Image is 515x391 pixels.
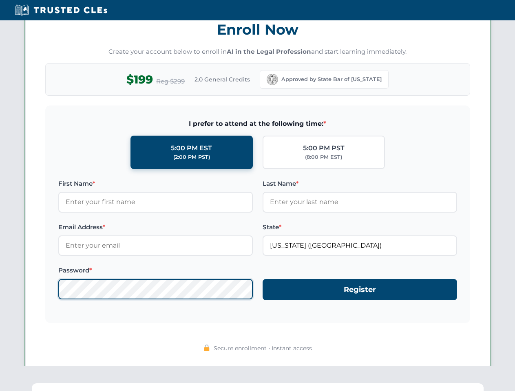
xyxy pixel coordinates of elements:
span: Secure enrollment • Instant access [214,344,312,353]
span: 2.0 General Credits [195,75,250,84]
strong: AI in the Legal Profession [227,48,311,55]
input: Enter your last name [263,192,457,212]
input: Enter your first name [58,192,253,212]
span: Reg $299 [156,77,185,86]
img: California Bar [267,74,278,85]
input: Enter your email [58,235,253,256]
span: Approved by State Bar of [US_STATE] [281,75,382,83]
div: 5:00 PM EST [171,143,212,154]
label: Last Name [263,179,457,189]
input: California (CA) [263,235,457,256]
label: Email Address [58,222,253,232]
label: First Name [58,179,253,189]
div: 5:00 PM PST [303,143,345,154]
button: Register [263,279,457,301]
div: (8:00 PM EST) [305,153,342,161]
span: I prefer to attend at the following time: [58,119,457,129]
img: Trusted CLEs [12,4,110,16]
h3: Enroll Now [45,17,470,42]
span: $199 [126,70,153,89]
div: (2:00 PM PST) [173,153,210,161]
p: Create your account below to enroll in and start learning immediately. [45,47,470,57]
img: 🔒 [203,345,210,351]
label: Password [58,266,253,275]
label: State [263,222,457,232]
